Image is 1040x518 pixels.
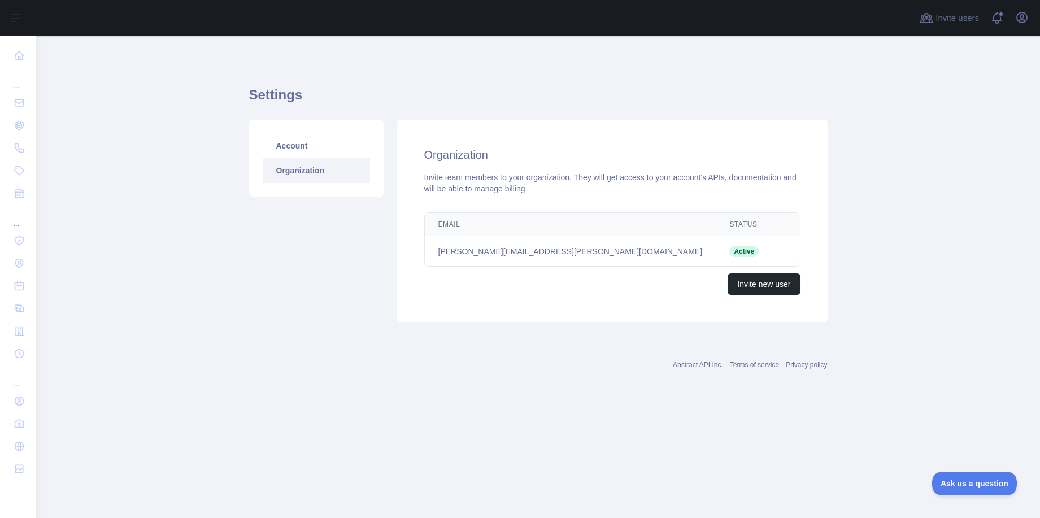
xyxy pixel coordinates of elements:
td: [PERSON_NAME][EMAIL_ADDRESS][PERSON_NAME][DOMAIN_NAME] [425,236,716,267]
button: Invite users [917,9,981,27]
h2: Organization [424,147,800,163]
span: Active [729,246,759,257]
a: Terms of service [730,361,779,369]
a: Abstract API Inc. [673,361,723,369]
span: Invite users [935,12,979,25]
th: Email [425,213,716,236]
iframe: Toggle Customer Support [932,472,1017,495]
div: ... [9,68,27,90]
h1: Settings [249,86,828,113]
div: Invite team members to your organization. They will get access to your account's APIs, documentat... [424,172,800,194]
a: Account [263,133,370,158]
div: ... [9,206,27,228]
th: Status [716,213,772,236]
a: Organization [263,158,370,183]
a: Privacy policy [786,361,827,369]
div: ... [9,366,27,389]
button: Invite new user [728,273,800,295]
